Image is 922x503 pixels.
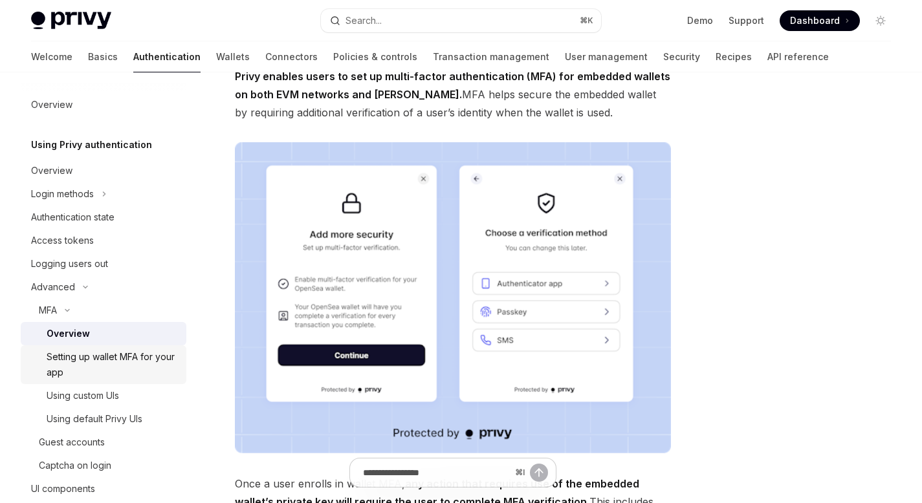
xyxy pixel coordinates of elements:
[790,14,840,27] span: Dashboard
[21,345,186,384] a: Setting up wallet MFA for your app
[21,93,186,116] a: Overview
[433,41,549,72] a: Transaction management
[21,384,186,407] a: Using custom UIs
[530,464,548,482] button: Send message
[21,229,186,252] a: Access tokens
[31,137,152,153] h5: Using Privy authentication
[21,454,186,477] a: Captcha on login
[216,41,250,72] a: Wallets
[21,182,186,206] button: Toggle Login methods section
[235,142,671,454] img: images/MFA.png
[333,41,417,72] a: Policies & controls
[346,13,382,28] div: Search...
[21,275,186,299] button: Toggle Advanced section
[39,434,105,450] div: Guest accounts
[31,12,111,30] img: light logo
[88,41,118,72] a: Basics
[31,233,94,248] div: Access tokens
[780,10,860,31] a: Dashboard
[31,97,72,112] div: Overview
[39,458,111,473] div: Captcha on login
[321,9,600,32] button: Open search
[31,209,115,225] div: Authentication state
[31,256,108,272] div: Logging users out
[47,388,119,403] div: Using custom UIs
[767,41,829,72] a: API reference
[565,41,648,72] a: User management
[31,163,72,178] div: Overview
[235,67,671,122] span: MFA helps secure the embedded wallet by requiring additional verification of a user’s identity wh...
[21,431,186,454] a: Guest accounts
[31,279,75,295] div: Advanced
[716,41,752,72] a: Recipes
[687,14,713,27] a: Demo
[39,303,57,318] div: MFA
[21,477,186,500] a: UI components
[265,41,318,72] a: Connectors
[363,458,510,487] input: Ask a question...
[870,10,891,31] button: Toggle dark mode
[31,481,95,497] div: UI components
[21,407,186,431] a: Using default Privy UIs
[21,159,186,182] a: Overview
[47,326,90,341] div: Overview
[47,411,142,427] div: Using default Privy UIs
[21,299,186,322] button: Toggle MFA section
[21,322,186,345] a: Overview
[21,206,186,229] a: Authentication state
[21,252,186,275] a: Logging users out
[31,41,72,72] a: Welcome
[133,41,201,72] a: Authentication
[663,41,700,72] a: Security
[31,186,94,202] div: Login methods
[47,349,179,380] div: Setting up wallet MFA for your app
[729,14,764,27] a: Support
[580,16,593,26] span: ⌘ K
